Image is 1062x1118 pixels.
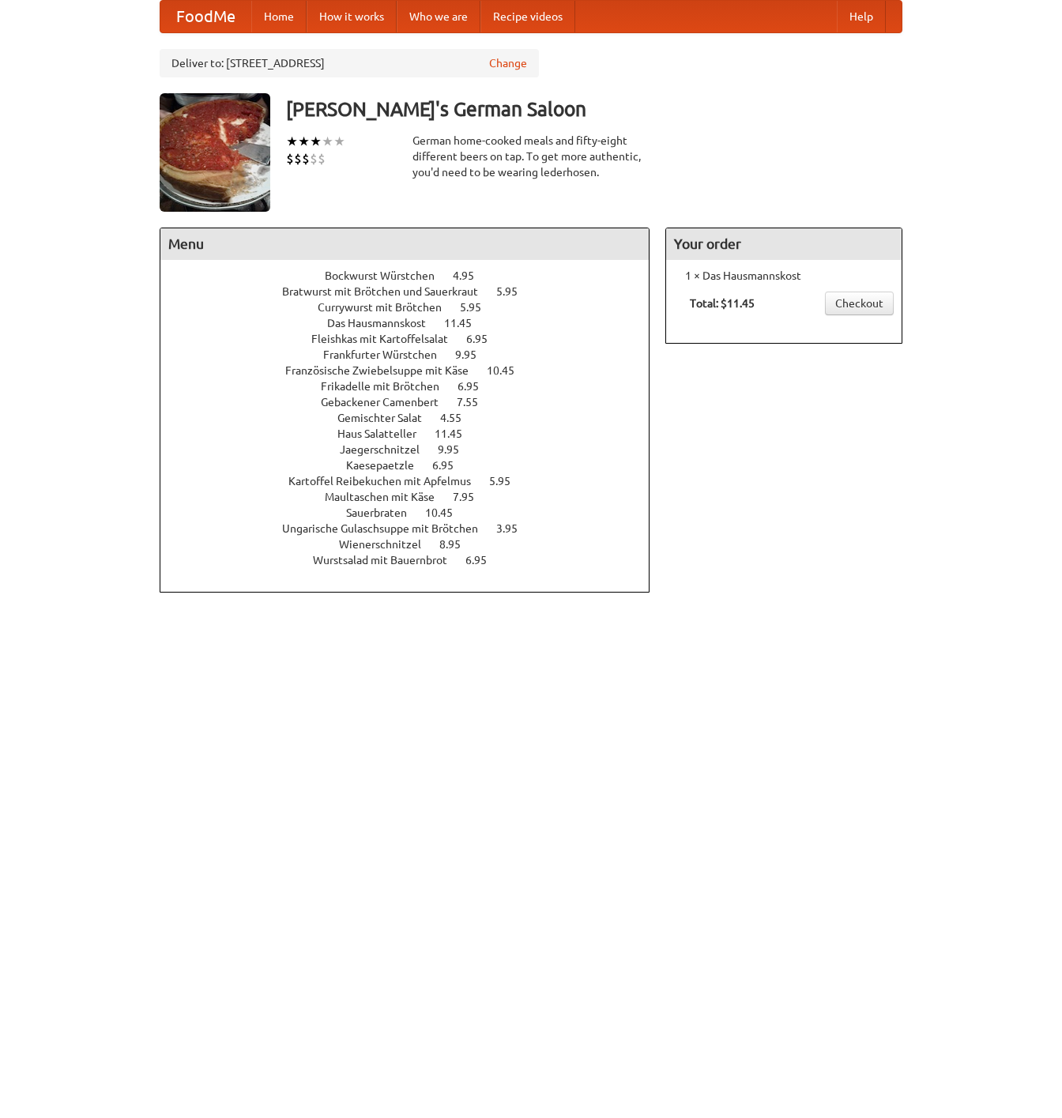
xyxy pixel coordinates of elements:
li: ★ [298,133,310,150]
a: Kaesepaetzle 6.95 [346,459,483,472]
h4: Menu [160,228,649,260]
a: Gemischter Salat 4.55 [337,412,491,424]
a: Das Hausmannskost 11.45 [327,317,501,329]
span: 4.95 [453,269,490,282]
a: Gebackener Camenbert 7.55 [321,396,507,408]
a: Currywurst mit Brötchen 5.95 [318,301,510,314]
a: Frankfurter Würstchen 9.95 [323,348,506,361]
div: German home-cooked meals and fifty-eight different beers on tap. To get more authentic, you'd nee... [412,133,650,180]
li: $ [294,150,302,168]
span: Fleishkas mit Kartoffelsalat [311,333,464,345]
a: Change [489,55,527,71]
li: $ [310,150,318,168]
span: Bratwurst mit Brötchen und Sauerkraut [282,285,494,298]
span: 5.95 [496,285,533,298]
a: FoodMe [160,1,251,32]
span: 5.95 [460,301,497,314]
li: $ [318,150,326,168]
span: 11.45 [435,427,478,440]
a: Who we are [397,1,480,32]
a: Fleishkas mit Kartoffelsalat 6.95 [311,333,517,345]
span: Jaegerschnitzel [340,443,435,456]
span: Haus Salatteller [337,427,432,440]
a: Maultaschen mit Käse 7.95 [325,491,503,503]
h4: Your order [666,228,902,260]
span: Wurstsalad mit Bauernbrot [313,554,463,567]
span: 4.55 [440,412,477,424]
li: $ [286,150,294,168]
li: 1 × Das Hausmannskost [674,268,894,284]
a: Wurstsalad mit Bauernbrot 6.95 [313,554,516,567]
b: Total: $11.45 [690,297,755,310]
span: Kaesepaetzle [346,459,430,472]
a: Bockwurst Würstchen 4.95 [325,269,503,282]
li: ★ [322,133,333,150]
span: Frankfurter Würstchen [323,348,453,361]
div: Deliver to: [STREET_ADDRESS] [160,49,539,77]
span: 6.95 [458,380,495,393]
a: Jaegerschnitzel 9.95 [340,443,488,456]
li: ★ [333,133,345,150]
span: Französische Zwiebelsuppe mit Käse [285,364,484,377]
span: Frikadelle mit Brötchen [321,380,455,393]
a: How it works [307,1,397,32]
a: Sauerbraten 10.45 [346,506,482,519]
a: Kartoffel Reibekuchen mit Apfelmus 5.95 [288,475,540,487]
span: Currywurst mit Brötchen [318,301,458,314]
span: 9.95 [438,443,475,456]
a: Wienerschnitzel 8.95 [339,538,490,551]
li: ★ [286,133,298,150]
span: Gebackener Camenbert [321,396,454,408]
img: angular.jpg [160,93,270,212]
a: Help [837,1,886,32]
span: Maultaschen mit Käse [325,491,450,503]
span: 8.95 [439,538,476,551]
span: 7.95 [453,491,490,503]
a: Ungarische Gulaschsuppe mit Brötchen 3.95 [282,522,547,535]
li: $ [302,150,310,168]
span: Wienerschnitzel [339,538,437,551]
span: 7.55 [457,396,494,408]
a: Checkout [825,292,894,315]
a: Recipe videos [480,1,575,32]
span: Bockwurst Würstchen [325,269,450,282]
span: Kartoffel Reibekuchen mit Apfelmus [288,475,487,487]
span: 6.95 [432,459,469,472]
a: Frikadelle mit Brötchen 6.95 [321,380,508,393]
span: 10.45 [425,506,469,519]
span: 9.95 [455,348,492,361]
a: Home [251,1,307,32]
a: Bratwurst mit Brötchen und Sauerkraut 5.95 [282,285,547,298]
span: 5.95 [489,475,526,487]
span: Ungarische Gulaschsuppe mit Brötchen [282,522,494,535]
span: Das Hausmannskost [327,317,442,329]
li: ★ [310,133,322,150]
span: 11.45 [444,317,488,329]
span: Gemischter Salat [337,412,438,424]
span: 6.95 [466,333,503,345]
h3: [PERSON_NAME]'s German Saloon [286,93,902,125]
a: Haus Salatteller 11.45 [337,427,491,440]
span: 3.95 [496,522,533,535]
span: 6.95 [465,554,503,567]
span: 10.45 [487,364,530,377]
a: Französische Zwiebelsuppe mit Käse 10.45 [285,364,544,377]
span: Sauerbraten [346,506,423,519]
